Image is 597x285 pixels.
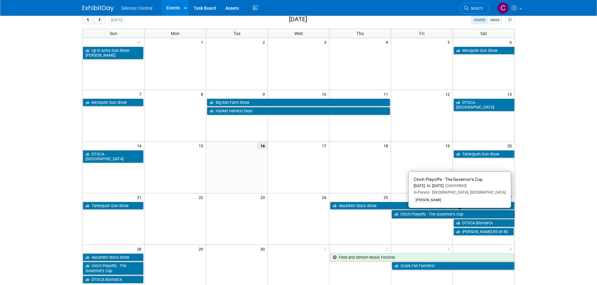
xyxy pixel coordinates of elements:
[507,90,515,98] span: 13
[460,3,489,14] a: Search
[469,6,483,11] span: Search
[414,183,506,189] div: [DATE] to [DATE]
[488,16,502,24] button: week
[207,107,390,115] a: Husker Harvest Days
[257,142,268,150] span: 16
[447,38,453,46] span: 5
[207,99,390,107] a: Big Iron Farm Show
[323,245,329,253] span: 1
[321,193,329,201] span: 24
[445,142,453,150] span: 19
[233,31,240,36] span: Tue
[198,245,206,253] span: 29
[108,16,125,24] button: [DATE]
[392,262,514,270] a: Ozark Fall Farmfest
[83,253,144,262] a: Aksarben Stock Show
[83,202,144,210] a: Tahlequah Gun Show
[445,90,453,98] span: 12
[83,276,144,284] a: DTGCA Bismarck
[121,6,153,11] span: Silencer Central
[139,90,144,98] span: 7
[136,245,144,253] span: 28
[136,193,144,201] span: 21
[110,31,117,36] span: Sun
[414,177,483,182] span: Cinch Playoffs - The Governor’s Cup
[260,245,268,253] span: 30
[171,31,180,36] span: Mon
[200,38,206,46] span: 1
[453,219,514,227] a: DTGCA Bismarck
[83,47,144,59] a: Up In Arms Gun Show - [PERSON_NAME]
[508,18,512,22] i: Personalize Calendar
[453,47,514,55] a: Mesquite Gun Show
[414,197,443,203] div: [PERSON_NAME]
[294,31,303,36] span: Wed
[136,142,144,150] span: 14
[262,38,268,46] span: 2
[383,193,391,201] span: 25
[453,99,514,111] a: DTGCA - [GEOGRAPHIC_DATA]
[321,90,329,98] span: 10
[385,38,391,46] span: 4
[136,38,144,46] span: 31
[430,190,506,195] span: [GEOGRAPHIC_DATA], [GEOGRAPHIC_DATA]
[497,2,509,14] img: Cade Cox
[321,142,329,150] span: 17
[505,16,515,24] button: myCustomButton
[443,183,467,188] span: (Committed)
[509,38,515,46] span: 6
[82,5,114,12] img: ExhibitDay
[83,99,144,107] a: Mesquite Gun Show
[94,16,105,24] button: next
[383,90,391,98] span: 11
[323,38,329,46] span: 3
[453,228,514,236] a: [PERSON_NAME] 85 on 80
[414,190,430,195] span: In-Person
[260,193,268,201] span: 23
[356,31,364,36] span: Thu
[509,245,515,253] span: 4
[200,90,206,98] span: 8
[480,31,487,36] span: Sat
[471,16,488,24] button: month
[330,253,514,262] a: Field and Stream Music Festival
[330,202,514,210] a: Aksarben Stock Show
[83,150,144,163] a: DTGCA - [GEOGRAPHIC_DATA]
[383,142,391,150] span: 18
[82,16,94,24] button: prev
[507,142,515,150] span: 20
[447,245,453,253] span: 3
[453,150,514,158] a: Tahlequah Gun Show
[419,31,424,36] span: Fri
[392,210,514,218] a: Cinch Playoffs - The Governor’s Cup
[262,90,268,98] span: 9
[289,16,307,23] h2: [DATE]
[198,193,206,201] span: 22
[198,142,206,150] span: 15
[83,262,144,275] a: Cinch Playoffs - The Governor’s Cup
[385,245,391,253] span: 2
